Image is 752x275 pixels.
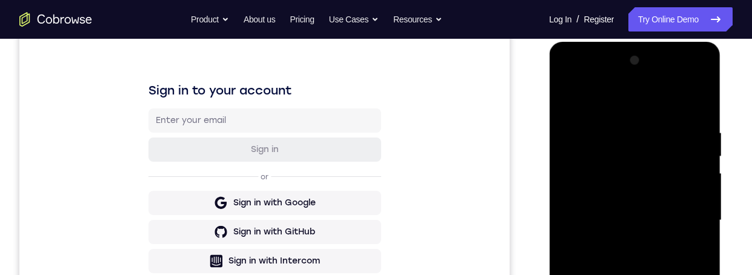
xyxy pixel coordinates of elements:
input: Enter your email [136,116,354,128]
p: or [239,173,251,183]
button: Sign in with Intercom [129,250,362,274]
h1: Sign in to your account [129,83,362,100]
button: Sign in [129,139,362,163]
div: Sign in with Intercom [209,256,301,268]
a: Log In [549,7,571,31]
button: Product [191,7,229,31]
button: Use Cases [329,7,379,31]
button: Sign in with Google [129,192,362,216]
button: Resources [393,7,442,31]
span: / [576,12,579,27]
a: Register [584,7,614,31]
a: About us [244,7,275,31]
div: Sign in with Google [214,198,296,210]
a: Pricing [290,7,314,31]
a: Go to the home page [19,12,92,27]
div: Sign in with GitHub [214,227,296,239]
a: Try Online Demo [628,7,733,31]
button: Sign in with GitHub [129,221,362,245]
